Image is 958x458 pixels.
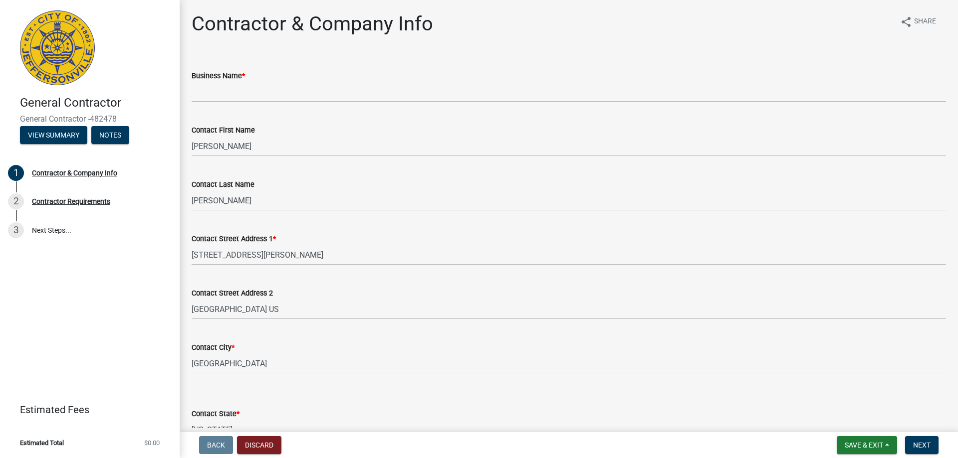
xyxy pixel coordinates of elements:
span: $0.00 [144,440,160,446]
wm-modal-confirm: Notes [91,132,129,140]
button: shareShare [892,12,944,31]
button: Back [199,436,233,454]
i: share [900,16,912,28]
span: Next [913,441,931,449]
div: Contractor & Company Info [32,169,117,176]
h1: Contractor & Company Info [192,12,433,36]
label: Contact Street Address 1 [192,236,276,243]
button: Save & Exit [837,436,897,454]
label: Business Name [192,73,245,80]
span: Back [207,441,225,449]
label: Contact Street Address 2 [192,290,273,297]
div: Contractor Requirements [32,198,110,205]
span: General Contractor -482478 [20,114,160,124]
label: Contact City [192,344,235,351]
span: Save & Exit [845,441,883,449]
div: 1 [8,165,24,181]
span: Share [914,16,936,28]
label: Contact State [192,411,239,418]
div: 2 [8,193,24,209]
button: Discard [237,436,281,454]
button: View Summary [20,126,87,144]
a: Estimated Fees [8,400,164,420]
button: Next [905,436,939,454]
label: Contact First Name [192,127,255,134]
wm-modal-confirm: Summary [20,132,87,140]
div: 3 [8,222,24,238]
span: Estimated Total [20,440,64,446]
button: Notes [91,126,129,144]
label: Contact Last Name [192,181,254,188]
img: City of Jeffersonville, Indiana [20,10,95,85]
h4: General Contractor [20,96,172,110]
